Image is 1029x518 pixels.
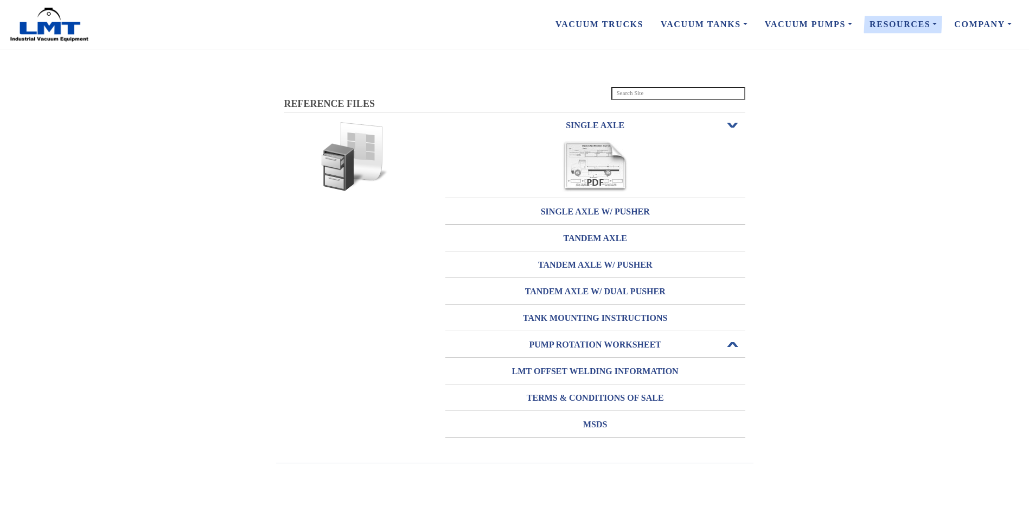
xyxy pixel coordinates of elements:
h3: TANDEM AXLE W/ PUSHER [445,256,745,274]
a: MSDS [445,412,745,437]
input: Search Site [611,87,745,100]
a: Resources [861,13,945,36]
a: TANDEM AXLE W/ PUSHER [445,252,745,277]
span: REFERENCE FILES [284,98,375,109]
a: Vacuum Trucks [547,13,652,36]
h3: MSDS [445,416,745,433]
h3: SINGLE AXLE [445,117,745,134]
a: Vacuum Tanks [652,13,756,36]
h3: TANK MOUNTING INSTRUCTIONS [445,309,745,327]
a: Company [945,13,1020,36]
h3: PUMP ROTATION WORKSHEET [445,336,745,353]
a: TANDEM AXLE W/ DUAL PUSHER [445,279,745,304]
a: SINGLE AXLEOpen or Close [445,112,745,138]
a: TERMS & CONDITIONS OF SALE [445,385,745,410]
h3: TANDEM AXLE [445,230,745,247]
h3: LMT OFFSET WELDING INFORMATION [445,363,745,380]
a: TANK MOUNTING INSTRUCTIONS [445,305,745,331]
h3: TERMS & CONDITIONS OF SALE [445,389,745,407]
img: Stacks Image 72 [321,122,390,192]
span: Open or Close [726,122,740,129]
img: LMT [9,7,90,42]
span: Open or Close [726,341,740,349]
h3: TANDEM AXLE W/ DUAL PUSHER [445,283,745,300]
a: Vacuum Pumps [756,13,861,36]
a: TANDEM AXLE [445,225,745,251]
a: SINGLE AXLE W/ PUSHER [445,199,745,224]
img: Stacks Image 18 [562,141,628,192]
a: PUMP ROTATION WORKSHEETOpen or Close [445,332,745,357]
h3: SINGLE AXLE W/ PUSHER [445,203,745,220]
a: LMT OFFSET WELDING INFORMATION [445,358,745,384]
